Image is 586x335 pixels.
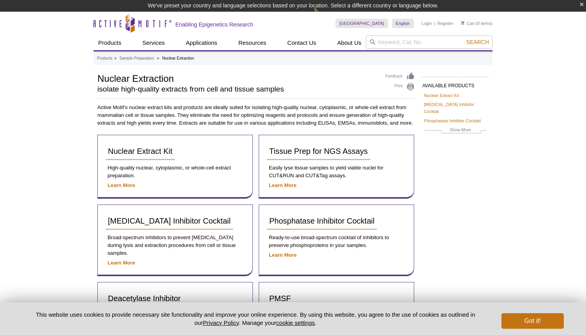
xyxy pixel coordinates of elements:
a: PMSF [267,290,293,307]
a: Login [422,21,432,26]
a: Applications [181,35,222,50]
h2: isolate high-quality extracts from cell and tissue samples [97,86,378,93]
button: cookie settings [276,319,315,326]
img: Your Cart [461,21,464,25]
a: Phosphatase Inhibitor Cocktail [267,213,377,230]
a: Privacy Policy [203,319,239,326]
a: Nuclear Extract Kit [424,92,459,99]
h2: AVAILABLE PRODUCTS [422,77,489,91]
a: Contact Us [282,35,321,50]
span: [MEDICAL_DATA] Inhibitor Cocktail [108,217,231,225]
a: Show More [424,126,487,135]
h1: Nuclear Extraction [97,72,378,84]
a: Cart [461,21,475,26]
span: Deacetylase Inhibitor [108,294,181,303]
a: [MEDICAL_DATA] Inhibitor Cocktail [106,213,233,230]
a: Services [138,35,169,50]
p: Broad-spectrum inhibitors to prevent [MEDICAL_DATA] during lysis and extraction procedures from c... [106,234,245,257]
a: Learn More [269,252,297,258]
p: Active Motif’s nuclear extract kits and products are ideally suited for isolating high-quality nu... [97,104,415,127]
span: PMSF [269,294,291,303]
a: Phosphatase Inhibitor Cocktail [424,117,481,124]
a: Register [437,21,453,26]
a: Tissue Prep for NGS Assays [267,143,370,160]
p: Ready-to-use broad-spectrum cocktail of inhibitors to preserve phosphoproteins in your samples. [267,234,406,249]
img: Change Here [313,6,334,24]
a: Learn More [108,182,135,188]
a: [GEOGRAPHIC_DATA] [335,19,388,28]
a: Products [94,35,126,50]
a: [MEDICAL_DATA] Inhibitor Cocktail [424,101,487,115]
li: » [157,56,159,60]
p: This website uses cookies to provide necessary site functionality and improve your online experie... [22,310,489,327]
h2: Enabling Epigenetics Research [175,21,253,28]
span: Nuclear Extract Kit [108,147,173,155]
span: Phosphatase Inhibitor Cocktail [269,217,374,225]
p: High-quality nuclear, cytoplasmic, or whole-cell extract preparation. [106,164,245,180]
input: Keyword, Cat. No. [366,35,492,49]
span: Tissue Prep for NGS Assays [269,147,368,155]
button: Got it! [501,313,564,329]
a: About Us [333,35,366,50]
a: Resources [234,35,271,50]
a: Deacetylase Inhibitor [106,290,183,307]
a: Learn More [108,260,135,266]
button: Search [464,39,491,46]
a: Products [97,55,112,62]
a: Nuclear Extract Kit [106,143,175,160]
a: Feedback [385,72,415,81]
a: Print [385,83,415,91]
li: Nuclear Extraction [162,56,194,60]
a: Learn More [269,182,297,188]
li: | [434,19,435,28]
span: Search [466,39,489,45]
li: (0 items) [461,19,492,28]
p: Easily lyse tissue samples to yield viable nuclei for CUT&RUN and CUT&Tag assays. [267,164,406,180]
a: English [392,19,414,28]
li: » [114,56,116,60]
a: Sample Preparation [120,55,154,62]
